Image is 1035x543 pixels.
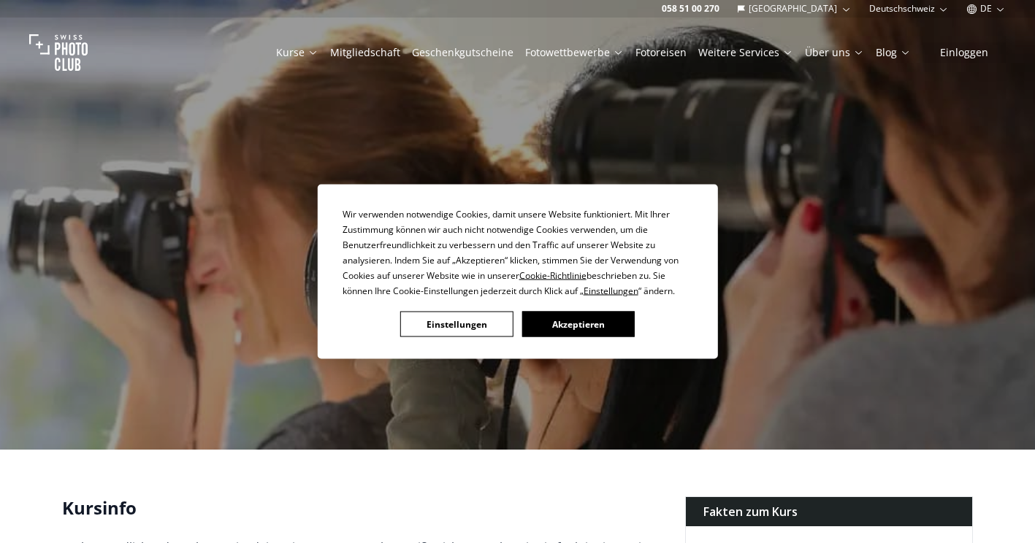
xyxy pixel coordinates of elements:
[522,312,634,337] button: Akzeptieren
[584,285,638,297] span: Einstellungen
[343,207,693,299] div: Wir verwenden notwendige Cookies, damit unsere Website funktioniert. Mit Ihrer Zustimmung können ...
[519,269,587,282] span: Cookie-Richtlinie
[400,312,513,337] button: Einstellungen
[317,185,717,359] div: Cookie Consent Prompt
